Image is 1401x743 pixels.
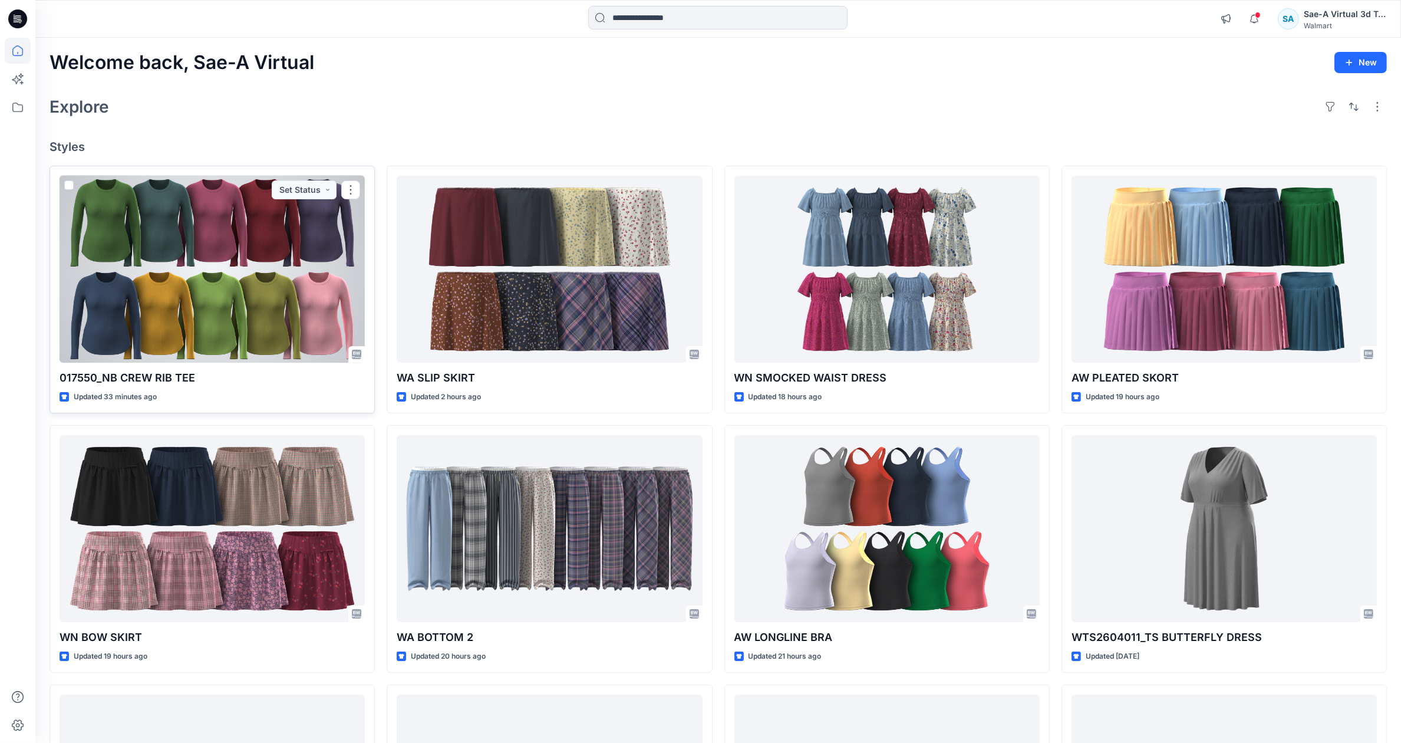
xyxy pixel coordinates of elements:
[1086,391,1159,403] p: Updated 19 hours ago
[749,650,822,663] p: Updated 21 hours ago
[60,176,365,363] a: 017550_NB CREW RIB TEE
[60,435,365,622] a: WN BOW SKIRT
[1072,629,1377,646] p: WTS2604011_TS BUTTERFLY DRESS
[734,629,1040,646] p: AW LONGLINE BRA
[1086,650,1139,663] p: Updated [DATE]
[50,97,109,116] h2: Explore
[749,391,822,403] p: Updated 18 hours ago
[74,650,147,663] p: Updated 19 hours ago
[60,629,365,646] p: WN BOW SKIRT
[411,650,486,663] p: Updated 20 hours ago
[397,435,702,622] a: WA BOTTOM 2
[1334,52,1387,73] button: New
[734,370,1040,386] p: WN SMOCKED WAIST DRESS
[1304,7,1386,21] div: Sae-A Virtual 3d Team
[1072,370,1377,386] p: AW PLEATED SKORT
[397,176,702,363] a: WA SLIP SKIRT
[397,370,702,386] p: WA SLIP SKIRT
[60,370,365,386] p: 017550_NB CREW RIB TEE
[1304,21,1386,30] div: Walmart
[734,435,1040,622] a: AW LONGLINE BRA
[50,52,314,74] h2: Welcome back, Sae-A Virtual
[1072,176,1377,363] a: AW PLEATED SKORT
[397,629,702,646] p: WA BOTTOM 2
[74,391,157,403] p: Updated 33 minutes ago
[1278,8,1299,29] div: SA
[734,176,1040,363] a: WN SMOCKED WAIST DRESS
[50,140,1387,154] h4: Styles
[1072,435,1377,622] a: WTS2604011_TS BUTTERFLY DRESS
[411,391,481,403] p: Updated 2 hours ago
